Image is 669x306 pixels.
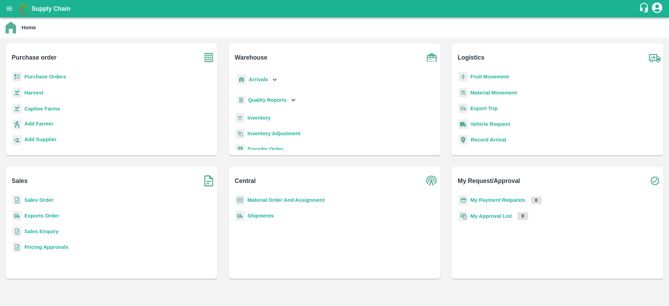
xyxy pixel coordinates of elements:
[24,136,56,145] a: Add Supplier
[13,104,22,114] img: harvest
[235,176,256,186] b: Central
[236,144,245,154] img: whTransfer
[458,53,485,62] b: Logistics
[639,2,651,15] div: customer-support
[237,75,246,85] img: whArrival
[13,135,22,145] img: supplier
[13,120,22,130] img: farmer
[470,213,512,219] a: My Approval List
[458,176,520,186] b: My Request/Approval
[249,77,268,82] b: Arrivals
[236,93,297,107] div: Quality Reports
[13,195,22,205] img: sales
[470,74,509,79] a: Fruit Movement
[236,129,245,139] img: inventory
[470,121,510,127] a: Vehicle Request
[12,53,56,62] b: Purchase order
[24,197,53,203] a: Sales Order
[24,213,59,219] a: Exports Order
[247,213,274,219] a: Shipments
[459,104,468,114] img: delivery
[459,119,468,129] img: vehicle
[423,172,440,190] img: central
[13,227,22,237] img: sales
[24,120,53,129] a: Add Farmer
[6,22,16,33] img: home
[236,72,279,87] div: Arrivals
[651,1,663,16] div: account of current user
[13,242,22,252] img: sales
[13,211,22,221] img: shipments
[248,97,287,103] b: Quality Reports
[24,106,60,112] a: Captive Farms
[200,172,217,190] img: soSales
[24,137,56,142] b: Add Supplier
[470,197,525,203] a: My Payment Requests
[24,90,43,95] a: Harvest
[235,53,268,62] b: Warehouse
[24,229,59,234] a: Sales Enquiry
[247,197,325,203] a: Material Order And Assignment
[13,72,22,82] img: reciept
[22,25,36,30] b: Home
[24,74,66,79] a: Purchase Orders
[247,131,300,136] a: Inventory Adjustment
[531,197,542,204] p: 0
[646,49,663,66] img: truck
[470,106,498,111] a: Export Trip
[17,2,31,16] img: logo
[31,5,70,12] b: Supply Chain
[459,195,468,205] img: payment
[459,135,468,145] img: recordArrival
[236,113,245,123] img: whInventory
[517,212,528,220] p: 0
[24,244,68,250] a: Pricing Approvals
[459,211,468,221] img: approval
[470,90,517,95] a: Material Movement
[200,49,217,66] img: purchase
[24,121,53,127] b: Add Farmer
[1,1,17,17] button: open drawer
[13,87,22,98] img: harvest
[236,211,245,221] img: shipments
[12,176,28,186] b: Sales
[459,72,468,82] img: fruit
[459,87,468,98] img: material
[31,4,639,14] a: Supply Chain
[237,96,245,105] img: qualityReport
[236,195,245,205] img: centralMaterial
[423,49,440,66] img: warehouse
[471,137,506,143] a: Record Arrival
[247,115,271,121] a: Inventory
[646,172,663,190] img: check
[247,146,283,152] a: Transfer Order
